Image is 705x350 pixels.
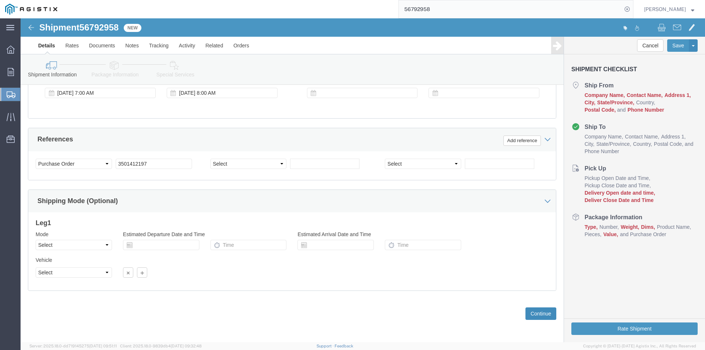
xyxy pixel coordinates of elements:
[5,4,57,15] img: logo
[644,5,695,14] button: [PERSON_NAME]
[583,343,696,349] span: Copyright © [DATE]-[DATE] Agistix Inc., All Rights Reserved
[335,344,353,348] a: Feedback
[171,344,202,348] span: [DATE] 09:32:48
[120,344,202,348] span: Client: 2025.18.0-9839db4
[644,5,686,13] span: Greg Gonzales
[29,344,117,348] span: Server: 2025.18.0-dd719145275
[89,344,117,348] span: [DATE] 09:51:11
[399,0,622,18] input: Search for shipment number, reference number
[21,18,705,342] iframe: FS Legacy Container
[317,344,335,348] a: Support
